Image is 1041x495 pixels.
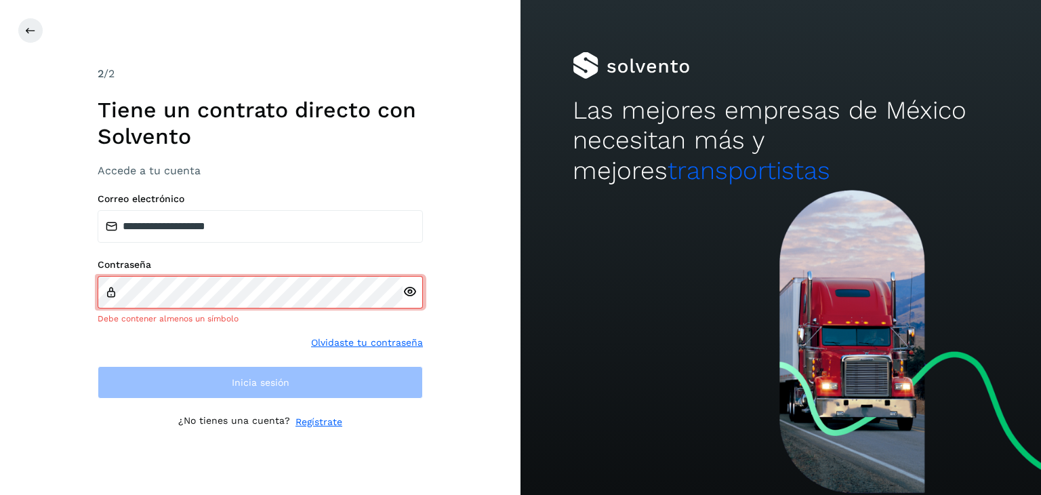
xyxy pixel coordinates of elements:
label: Contraseña [98,259,423,271]
p: ¿No tienes una cuenta? [178,415,290,429]
a: Olvidaste tu contraseña [311,336,423,350]
button: Inicia sesión [98,366,423,399]
label: Correo electrónico [98,193,423,205]
div: /2 [98,66,423,82]
h2: Las mejores empresas de México necesitan más y mejores [573,96,989,186]
a: Regístrate [295,415,342,429]
span: Inicia sesión [232,378,289,387]
span: transportistas [668,156,830,185]
h3: Accede a tu cuenta [98,164,423,177]
div: Debe contener almenos un símbolo [98,313,423,325]
h1: Tiene un contrato directo con Solvento [98,97,423,149]
span: 2 [98,67,104,80]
